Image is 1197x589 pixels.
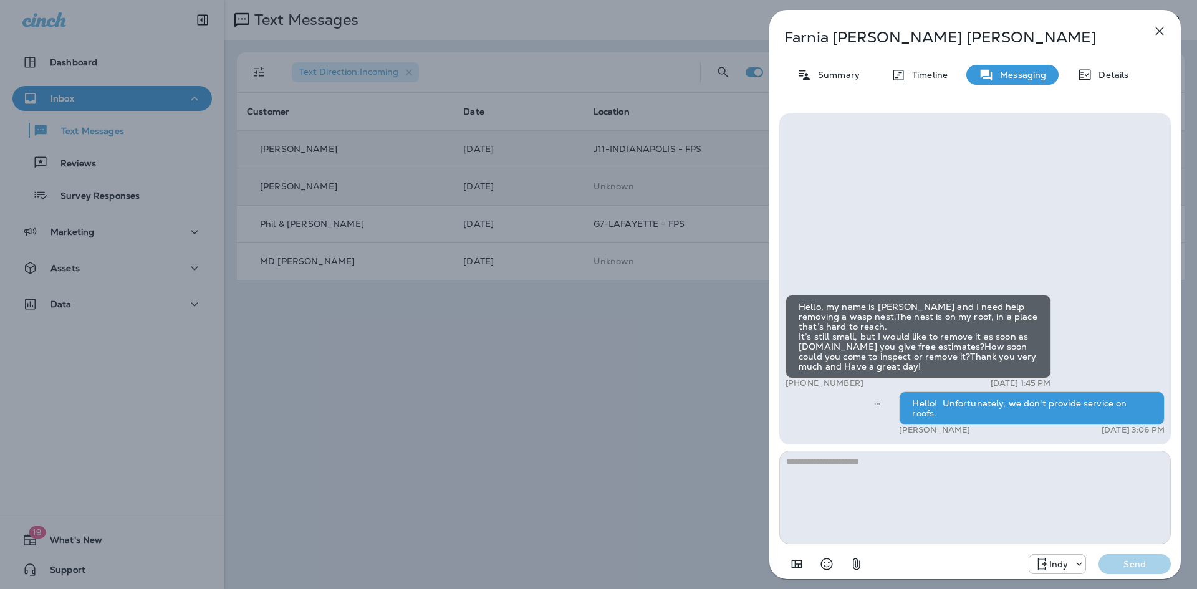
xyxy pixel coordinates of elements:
[784,552,809,577] button: Add in a premade template
[899,391,1165,425] div: Hello! Unfortunately, we don't provide service on roofs.
[874,397,880,408] span: Sent
[1029,557,1086,572] div: +1 (559) 206-1507
[784,29,1125,46] p: Farnia [PERSON_NAME] [PERSON_NAME]
[1049,559,1069,569] p: Indy
[786,378,863,388] p: [PHONE_NUMBER]
[786,295,1051,378] div: Hello, my name is [PERSON_NAME] and I need help removing a wasp nest.The nest is on my roof, in a...
[899,425,970,435] p: [PERSON_NAME]
[1102,425,1165,435] p: [DATE] 3:06 PM
[812,70,860,80] p: Summary
[991,378,1051,388] p: [DATE] 1:45 PM
[1092,70,1128,80] p: Details
[814,552,839,577] button: Select an emoji
[994,70,1046,80] p: Messaging
[906,70,948,80] p: Timeline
